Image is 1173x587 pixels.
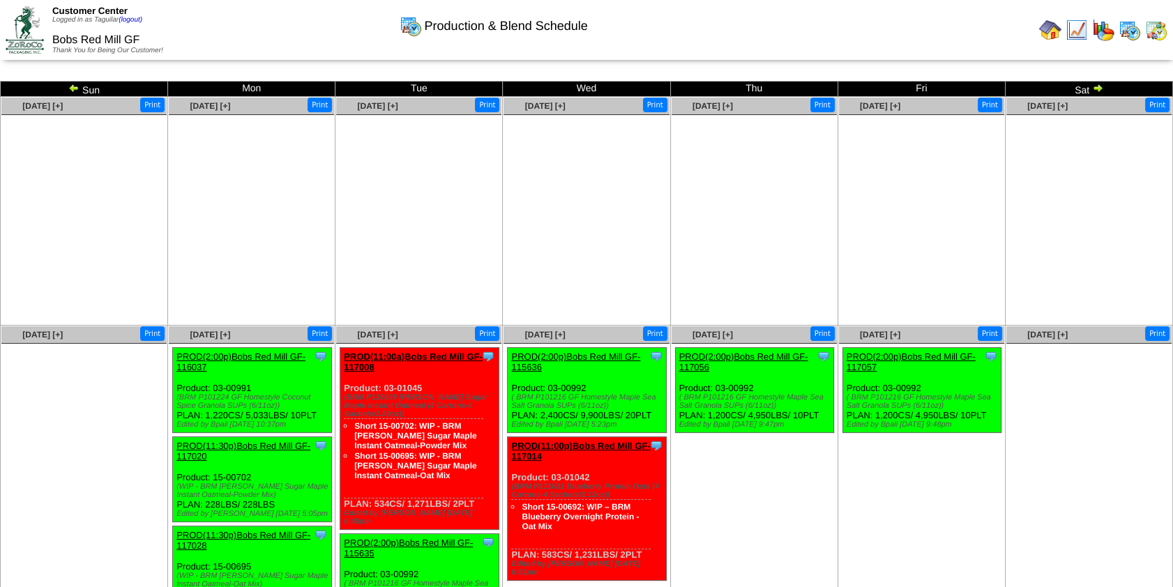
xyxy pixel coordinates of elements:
[344,538,473,558] a: PROD(2:00p)Bobs Red Mill GF-115635
[984,349,998,363] img: Tooltip
[354,451,476,480] a: Short 15-00695: WIP - BRM [PERSON_NAME] Sugar Maple Instant Oatmeal-Oat Mix
[176,351,305,372] a: PROD(2:00p)Bobs Red Mill GF-116037
[52,34,139,46] span: Bobs Red Mill GF
[503,82,670,97] td: Wed
[1039,19,1061,41] img: home.gif
[190,101,230,111] a: [DATE] [+]
[679,420,834,429] div: Edited by Bpali [DATE] 9:47pm
[173,437,332,522] div: Product: 15-00702 PLAN: 228LBS / 228LBS
[176,530,310,551] a: PROD(11:30p)Bobs Red Mill GF-117028
[1092,19,1114,41] img: graph.gif
[354,421,476,450] a: Short 15-00702: WIP - BRM [PERSON_NAME] Sugar Maple Instant Oatmeal-Powder Mix
[847,393,1001,410] div: ( BRM P101216 GF Homestyle Maple Sea Salt Granola SUPs (6/11oz))
[314,349,328,363] img: Tooltip
[340,348,499,530] div: Product: 03-01045 PLAN: 534CS / 1,271LBS / 2PLT
[679,351,808,372] a: PROD(2:00p)Bobs Red Mill GF-117056
[308,98,332,112] button: Print
[643,326,667,341] button: Print
[308,326,332,341] button: Print
[314,439,328,452] img: Tooltip
[525,330,566,340] a: [DATE] [+]
[810,98,835,112] button: Print
[1145,98,1170,112] button: Print
[1145,326,1170,341] button: Print
[1066,19,1088,41] img: line_graph.gif
[670,82,838,97] td: Thu
[817,349,831,363] img: Tooltip
[1145,19,1167,41] img: calendarinout.gif
[22,101,63,111] a: [DATE] [+]
[176,482,331,499] div: (WIP - BRM [PERSON_NAME] Sugar Maple Instant Oatmeal-Powder Mix)
[1,82,168,97] td: Sun
[1027,330,1068,340] a: [DATE] [+]
[358,101,398,111] a: [DATE] [+]
[140,98,165,112] button: Print
[335,82,503,97] td: Tue
[119,16,142,24] a: (logout)
[475,98,499,112] button: Print
[6,6,44,53] img: ZoRoCo_Logo(Green%26Foil)%20jpg.webp
[190,330,230,340] a: [DATE] [+]
[649,439,663,452] img: Tooltip
[1005,82,1172,97] td: Sat
[860,330,900,340] a: [DATE] [+]
[176,420,331,429] div: Edited by Bpali [DATE] 10:37pm
[176,393,331,410] div: (BRM P101224 GF Homestyle Coconut Spice Granola SUPs (6/11oz))
[52,16,142,24] span: Logged in as Taguilar
[1092,82,1103,93] img: arrowright.gif
[358,330,398,340] a: [DATE] [+]
[1027,101,1068,111] a: [DATE] [+]
[978,326,1002,341] button: Print
[344,393,499,418] div: (BRM P110939 [PERSON_NAME] Sugar Maple Instant Oatmeal (4 Cartons-6 Sachets/1.59oz))
[173,348,332,433] div: Product: 03-00991 PLAN: 1,220CS / 5,033LBS / 10PLT
[508,437,667,581] div: Product: 03-01042 PLAN: 583CS / 1,231LBS / 2PLT
[511,441,650,462] a: PROD(11:00p)Bobs Red Mill GF-117014
[52,6,128,16] span: Customer Center
[511,560,666,577] div: Edited by [PERSON_NAME] [DATE] 6:51pm
[481,349,495,363] img: Tooltip
[344,509,499,526] div: Edited by [PERSON_NAME] [DATE] 6:45pm
[400,15,422,37] img: calendarprod.gif
[847,420,1001,429] div: Edited by Bpali [DATE] 9:48pm
[22,330,63,340] a: [DATE] [+]
[675,348,834,433] div: Product: 03-00992 PLAN: 1,200CS / 4,950LBS / 10PLT
[860,101,900,111] a: [DATE] [+]
[810,326,835,341] button: Print
[176,441,310,462] a: PROD(11:30p)Bobs Red Mill GF-117020
[52,47,163,54] span: Thank You for Being Our Customer!
[475,326,499,341] button: Print
[525,101,566,111] a: [DATE] [+]
[68,82,80,93] img: arrowleft.gif
[508,348,667,433] div: Product: 03-00992 PLAN: 2,400CS / 9,900LBS / 20PLT
[649,349,663,363] img: Tooltip
[679,393,834,410] div: ( BRM P101216 GF Homestyle Maple Sea Salt Granola SUPs (6/11oz))
[344,351,483,372] a: PROD(11:00a)Bobs Red Mill GF-117008
[176,510,331,518] div: Edited by [PERSON_NAME] [DATE] 5:05pm
[693,330,733,340] a: [DATE] [+]
[847,351,976,372] a: PROD(2:00p)Bobs Red Mill GF-117057
[140,326,165,341] button: Print
[522,502,639,531] a: Short 15-00692: WIP – BRM Blueberry Overnight Protein - Oat Mix
[481,535,495,549] img: Tooltip
[425,19,588,33] span: Production & Blend Schedule
[978,98,1002,112] button: Print
[511,351,640,372] a: PROD(2:00p)Bobs Red Mill GF-115636
[511,420,666,429] div: Edited by Bpali [DATE] 5:23pm
[643,98,667,112] button: Print
[511,482,666,499] div: (BRM P111031 Blueberry Protein Oats (4 Cartons-4 Sachets/2.12oz))
[1119,19,1141,41] img: calendarprod.gif
[693,101,733,111] a: [DATE] [+]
